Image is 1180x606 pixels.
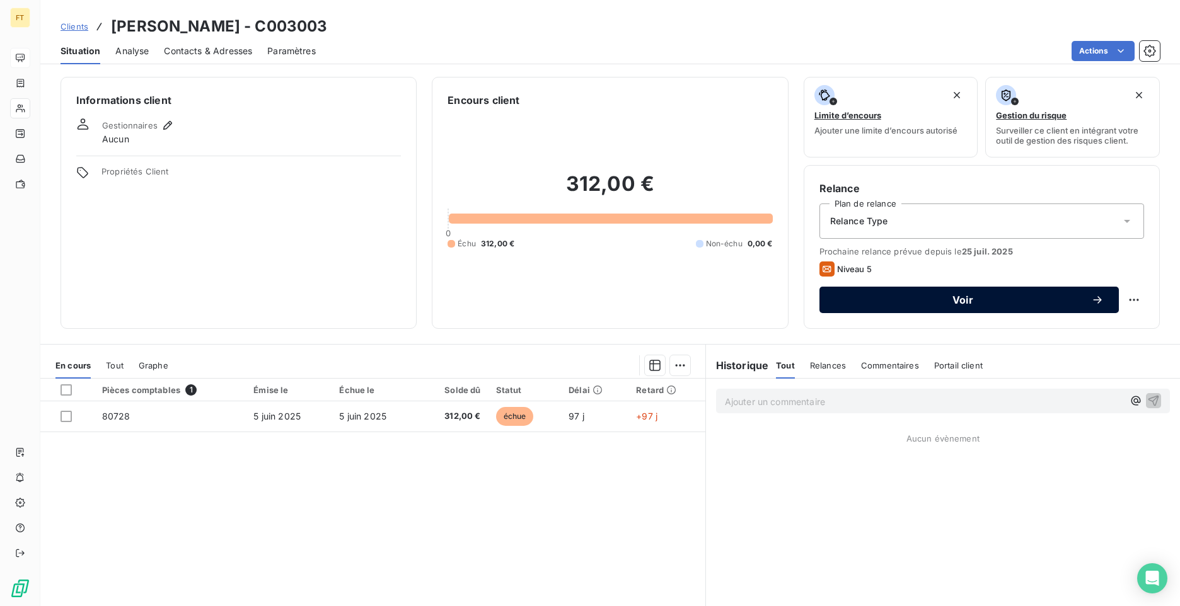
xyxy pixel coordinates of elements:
button: Voir [819,287,1119,313]
span: 312,00 € [425,410,481,423]
span: Tout [776,360,795,370]
span: 1 [185,384,197,396]
span: Gestion du risque [996,110,1067,120]
span: Voir [835,295,1091,305]
span: Paramètres [267,45,316,57]
span: Contacts & Adresses [164,45,252,57]
h6: Historique [706,358,769,373]
div: Émise le [253,385,324,395]
div: Pièces comptables [102,384,239,396]
span: 5 juin 2025 [339,411,386,421]
span: Relance Type [830,215,888,227]
span: échue [496,407,534,426]
span: 0 [446,228,451,238]
span: Limite d’encours [814,110,881,120]
span: 312,00 € [481,238,514,249]
h6: Relance [819,181,1144,196]
div: Délai [569,385,621,395]
span: Analyse [115,45,149,57]
h6: Informations client [76,93,401,108]
img: Logo LeanPay [10,578,30,598]
button: Limite d’encoursAjouter une limite d’encours autorisé [804,77,978,157]
span: Niveau 5 [837,264,872,274]
span: 80728 [102,411,130,421]
a: Clients [61,20,88,33]
div: Open Intercom Messenger [1137,563,1167,593]
span: Non-échu [706,238,743,249]
span: Relances [810,360,846,370]
span: Gestionnaires [102,120,158,130]
div: Solde dû [425,385,481,395]
span: Situation [61,45,100,57]
h6: Encours client [448,93,519,108]
span: Prochaine relance prévue depuis le [819,246,1144,256]
span: Aucun [102,133,129,146]
span: +97 j [636,411,657,421]
span: Clients [61,21,88,31]
span: Portail client [934,360,983,370]
span: En cours [55,360,91,370]
span: 5 juin 2025 [253,411,301,421]
span: Aucun évènement [906,433,980,443]
span: Graphe [139,360,168,370]
span: Ajouter une limite d’encours autorisé [814,125,957,135]
span: 97 j [569,411,584,421]
span: Surveiller ce client en intégrant votre outil de gestion des risques client. [996,125,1149,146]
span: Propriétés Client [101,166,401,184]
span: Tout [106,360,124,370]
div: Retard [636,385,697,395]
div: Statut [496,385,554,395]
span: Échu [458,238,476,249]
h3: [PERSON_NAME] - C003003 [111,15,327,38]
div: FT [10,8,30,28]
span: 25 juil. 2025 [962,246,1013,256]
div: Échue le [339,385,410,395]
button: Actions [1072,41,1135,61]
span: 0,00 € [748,238,773,249]
button: Gestion du risqueSurveiller ce client en intégrant votre outil de gestion des risques client. [985,77,1160,157]
span: Commentaires [861,360,919,370]
h2: 312,00 € [448,171,772,209]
